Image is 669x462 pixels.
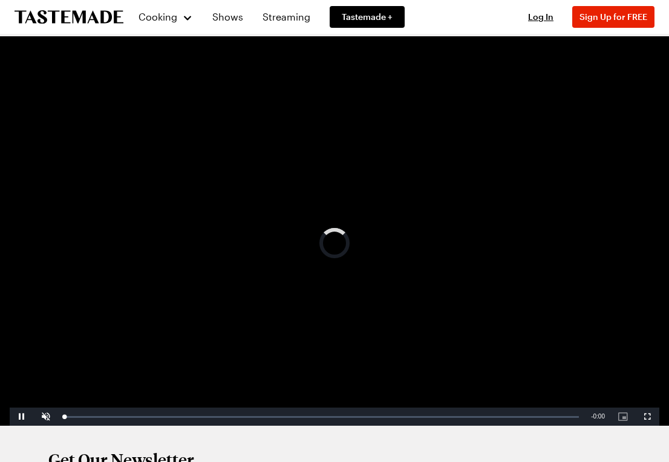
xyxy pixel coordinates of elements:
span: Tastemade + [342,11,393,23]
a: Tastemade + [330,6,405,28]
span: - [591,413,593,420]
button: Cooking [138,2,193,31]
div: Progress Bar [64,416,579,418]
button: Unmute [34,408,58,426]
button: Pause [10,408,34,426]
span: Cooking [139,11,177,22]
button: Fullscreen [635,408,659,426]
a: To Tastemade Home Page [15,10,123,24]
video-js: Video Player [10,60,659,426]
span: Log In [528,11,553,22]
button: Sign Up for FREE [572,6,654,28]
span: Sign Up for FREE [579,11,647,22]
span: 0:00 [593,413,605,420]
button: Log In [517,11,565,23]
button: Picture-in-Picture [611,408,635,426]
